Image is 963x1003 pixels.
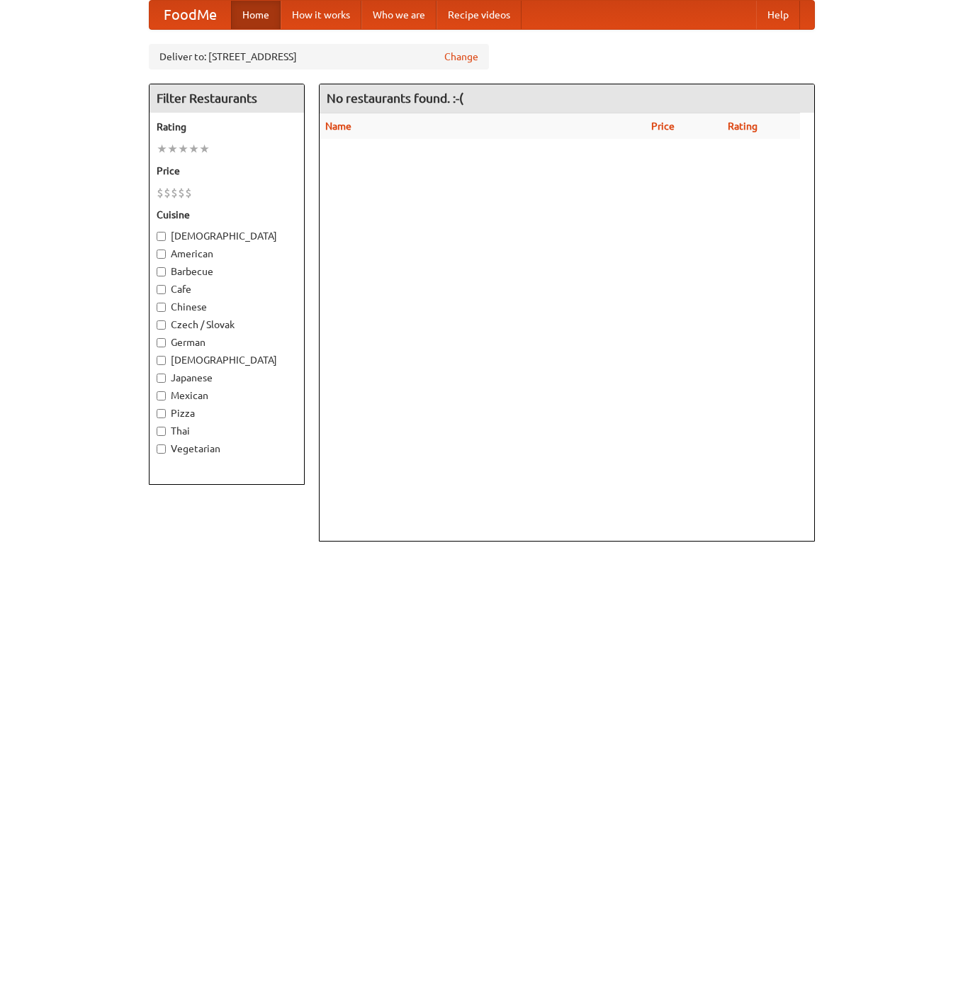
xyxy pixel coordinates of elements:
[157,120,297,134] h5: Rating
[171,185,178,201] li: $
[149,44,489,69] div: Deliver to: [STREET_ADDRESS]
[157,424,297,438] label: Thai
[651,121,675,132] a: Price
[199,141,210,157] li: ★
[178,141,188,157] li: ★
[157,300,297,314] label: Chinese
[231,1,281,29] a: Home
[756,1,800,29] a: Help
[444,50,478,64] a: Change
[157,335,297,349] label: German
[728,121,758,132] a: Rating
[157,371,297,385] label: Japanese
[157,353,297,367] label: [DEMOGRAPHIC_DATA]
[157,374,166,383] input: Japanese
[157,247,297,261] label: American
[157,164,297,178] h5: Price
[157,356,166,365] input: [DEMOGRAPHIC_DATA]
[157,391,166,400] input: Mexican
[157,406,297,420] label: Pizza
[157,141,167,157] li: ★
[157,267,166,276] input: Barbecue
[150,84,304,113] h4: Filter Restaurants
[178,185,185,201] li: $
[150,1,231,29] a: FoodMe
[157,264,297,279] label: Barbecue
[157,250,166,259] input: American
[157,232,166,241] input: [DEMOGRAPHIC_DATA]
[327,91,463,105] ng-pluralize: No restaurants found. :-(
[157,320,166,330] input: Czech / Slovak
[157,229,297,243] label: [DEMOGRAPHIC_DATA]
[157,444,166,454] input: Vegetarian
[188,141,199,157] li: ★
[325,121,351,132] a: Name
[157,338,166,347] input: German
[167,141,178,157] li: ★
[157,409,166,418] input: Pizza
[157,427,166,436] input: Thai
[157,318,297,332] label: Czech / Slovak
[157,285,166,294] input: Cafe
[437,1,522,29] a: Recipe videos
[185,185,192,201] li: $
[164,185,171,201] li: $
[157,442,297,456] label: Vegetarian
[157,208,297,222] h5: Cuisine
[157,303,166,312] input: Chinese
[361,1,437,29] a: Who we are
[157,185,164,201] li: $
[281,1,361,29] a: How it works
[157,388,297,403] label: Mexican
[157,282,297,296] label: Cafe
